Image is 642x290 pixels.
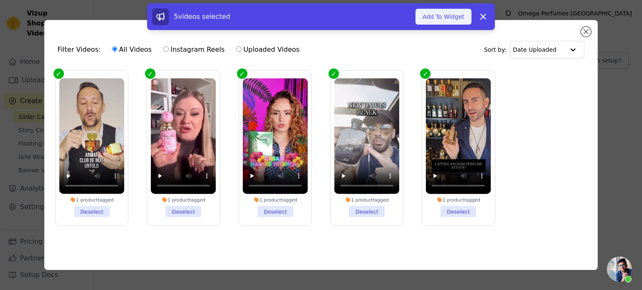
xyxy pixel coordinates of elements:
div: 1 product tagged [151,197,216,203]
button: Add To Widget [415,9,471,25]
div: 1 product tagged [242,197,308,203]
label: All Videos [112,44,152,55]
div: Filter Videos: [58,40,304,59]
label: Uploaded Videos [236,44,300,55]
a: Open chat [607,257,632,282]
div: 1 product tagged [426,197,491,203]
div: Sort by: [484,41,585,58]
label: Instagram Reels [163,44,225,55]
span: 5 videos selected [174,13,230,20]
div: 1 product tagged [59,197,124,203]
div: 1 product tagged [334,197,400,203]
